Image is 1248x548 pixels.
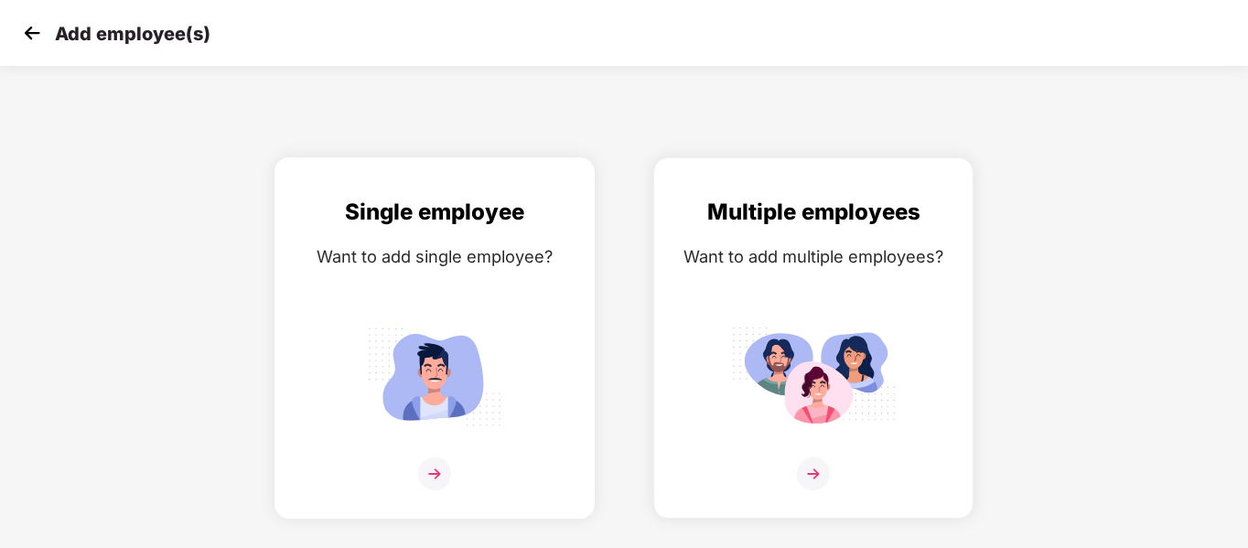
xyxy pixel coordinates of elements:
[55,23,210,45] p: Add employee(s)
[18,19,46,47] img: svg+xml;base64,PHN2ZyB4bWxucz0iaHR0cDovL3d3dy53My5vcmcvMjAwMC9zdmciIHdpZHRoPSIzMCIgaGVpZ2h0PSIzMC...
[731,319,896,434] img: svg+xml;base64,PHN2ZyB4bWxucz0iaHR0cDovL3d3dy53My5vcmcvMjAwMC9zdmciIGlkPSJNdWx0aXBsZV9lbXBsb3llZS...
[418,457,451,490] img: svg+xml;base64,PHN2ZyB4bWxucz0iaHR0cDovL3d3dy53My5vcmcvMjAwMC9zdmciIHdpZHRoPSIzNiIgaGVpZ2h0PSIzNi...
[672,195,954,230] div: Multiple employees
[352,319,517,434] img: svg+xml;base64,PHN2ZyB4bWxucz0iaHR0cDovL3d3dy53My5vcmcvMjAwMC9zdmciIGlkPSJTaW5nbGVfZW1wbG95ZWUiIH...
[294,195,576,230] div: Single employee
[672,243,954,270] div: Want to add multiple employees?
[294,243,576,270] div: Want to add single employee?
[797,457,830,490] img: svg+xml;base64,PHN2ZyB4bWxucz0iaHR0cDovL3d3dy53My5vcmcvMjAwMC9zdmciIHdpZHRoPSIzNiIgaGVpZ2h0PSIzNi...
